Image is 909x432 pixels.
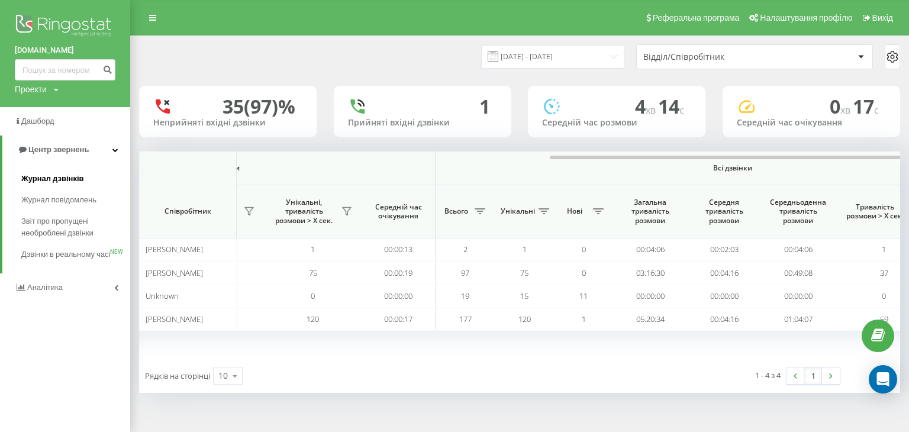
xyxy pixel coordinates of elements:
[15,59,115,80] input: Пошук за номером
[145,370,210,381] span: Рядків на сторінці
[27,283,63,292] span: Аналiтика
[613,285,687,308] td: 00:00:00
[761,308,835,331] td: 01:04:07
[153,118,302,128] div: Неприйняті вхідні дзвінки
[542,118,691,128] div: Середній час розмови
[737,118,886,128] div: Середній час очікування
[15,83,47,95] div: Проекти
[518,314,531,324] span: 120
[853,94,879,119] span: 17
[841,202,909,221] span: Тривалість розмови > Х сек.
[523,244,527,254] span: 1
[362,238,436,261] td: 00:00:13
[582,314,586,324] span: 1
[270,198,338,225] span: Унікальні, тривалість розмови > Х сек.
[646,104,658,117] span: хв
[882,244,886,254] span: 1
[348,118,497,128] div: Прийняті вхідні дзвінки
[755,369,781,381] div: 1 - 4 з 4
[687,308,761,331] td: 00:04:16
[520,267,528,278] span: 75
[461,267,469,278] span: 97
[21,168,130,189] a: Журнал дзвінків
[21,215,124,239] span: Звіт про пропущені необроблені дзвінки
[146,244,203,254] span: [PERSON_NAME]
[461,291,469,301] span: 19
[869,365,897,394] div: Open Intercom Messenger
[696,198,752,225] span: Середня тривалість розмови
[362,261,436,284] td: 00:00:19
[441,207,471,216] span: Всього
[21,211,130,244] a: Звіт про пропущені необроблені дзвінки
[28,145,89,154] span: Центр звернень
[761,261,835,284] td: 00:49:08
[882,291,886,301] span: 0
[643,52,785,62] div: Відділ/Співробітник
[658,94,684,119] span: 14
[761,285,835,308] td: 00:00:00
[687,285,761,308] td: 00:00:00
[362,308,436,331] td: 00:00:17
[874,104,879,117] span: c
[687,238,761,261] td: 00:02:03
[463,244,468,254] span: 2
[613,261,687,284] td: 03:16:30
[223,95,295,118] div: 35 (97)%
[21,173,84,185] span: Журнал дзвінків
[622,198,678,225] span: Загальна тривалість розмови
[770,198,826,225] span: Середньоденна тривалість розмови
[146,291,179,301] span: Unknown
[15,44,115,56] a: [DOMAIN_NAME]
[830,94,853,119] span: 0
[613,238,687,261] td: 00:04:06
[146,267,203,278] span: [PERSON_NAME]
[362,285,436,308] td: 00:00:00
[21,249,110,260] span: Дзвінки в реальному часі
[579,291,588,301] span: 11
[307,314,319,324] span: 120
[613,308,687,331] td: 05:20:34
[311,244,315,254] span: 1
[21,117,54,125] span: Дашборд
[309,267,317,278] span: 75
[15,12,115,41] img: Ringostat logo
[560,207,589,216] span: Нові
[872,13,893,22] span: Вихід
[21,244,130,265] a: Дзвінки в реальному часіNEW
[582,244,586,254] span: 0
[804,367,822,384] a: 1
[760,13,852,22] span: Налаштування профілю
[687,261,761,284] td: 00:04:16
[840,104,853,117] span: хв
[21,194,96,206] span: Журнал повідомлень
[311,291,315,301] span: 0
[370,202,426,221] span: Середній час очікування
[149,207,226,216] span: Співробітник
[635,94,658,119] span: 4
[218,370,228,382] div: 10
[459,314,472,324] span: 177
[2,136,130,164] a: Центр звернень
[520,291,528,301] span: 15
[880,267,888,278] span: 37
[146,314,203,324] span: [PERSON_NAME]
[501,207,535,216] span: Унікальні
[679,104,684,117] span: c
[880,314,888,324] span: 59
[761,238,835,261] td: 00:04:06
[21,189,130,211] a: Журнал повідомлень
[582,267,586,278] span: 0
[479,95,490,118] div: 1
[653,13,740,22] span: Реферальна програма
